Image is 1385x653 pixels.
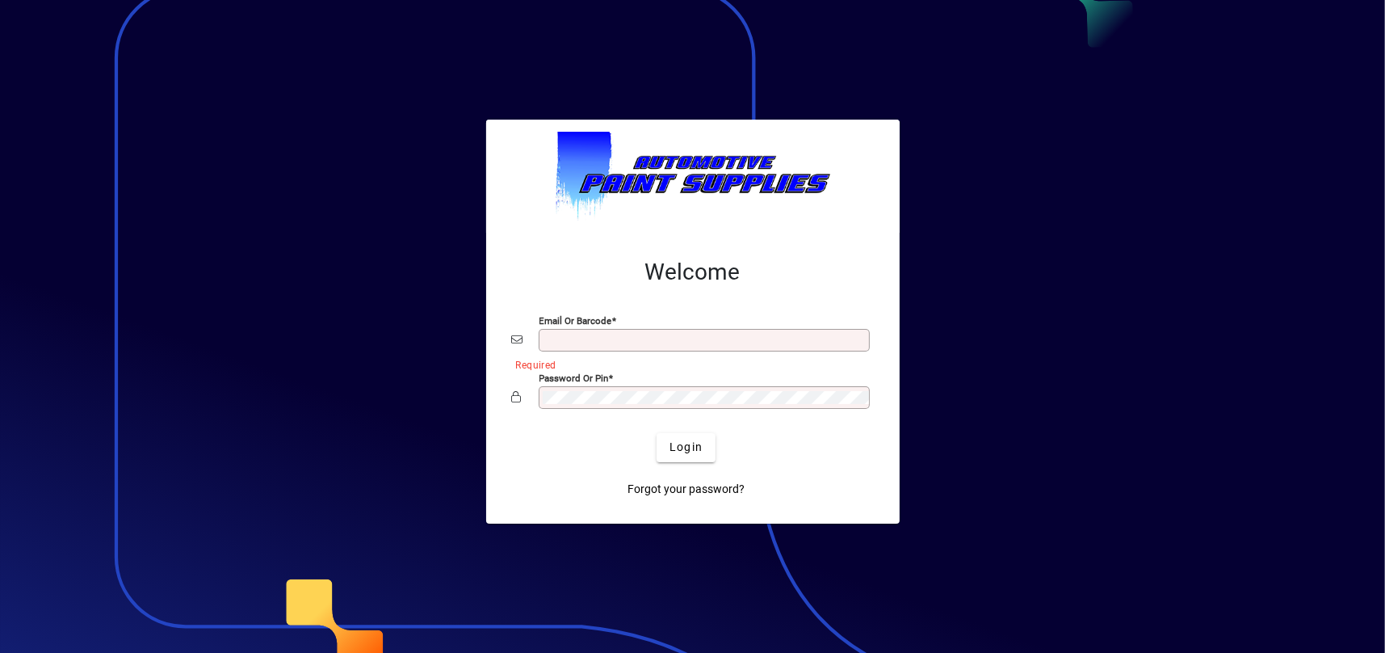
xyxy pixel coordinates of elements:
[669,439,703,456] span: Login
[621,475,751,504] a: Forgot your password?
[512,259,874,286] h2: Welcome
[627,481,745,498] span: Forgot your password?
[657,433,716,462] button: Login
[516,356,861,373] mat-error: Required
[539,314,612,326] mat-label: Email or Barcode
[539,372,609,383] mat-label: Password or Pin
